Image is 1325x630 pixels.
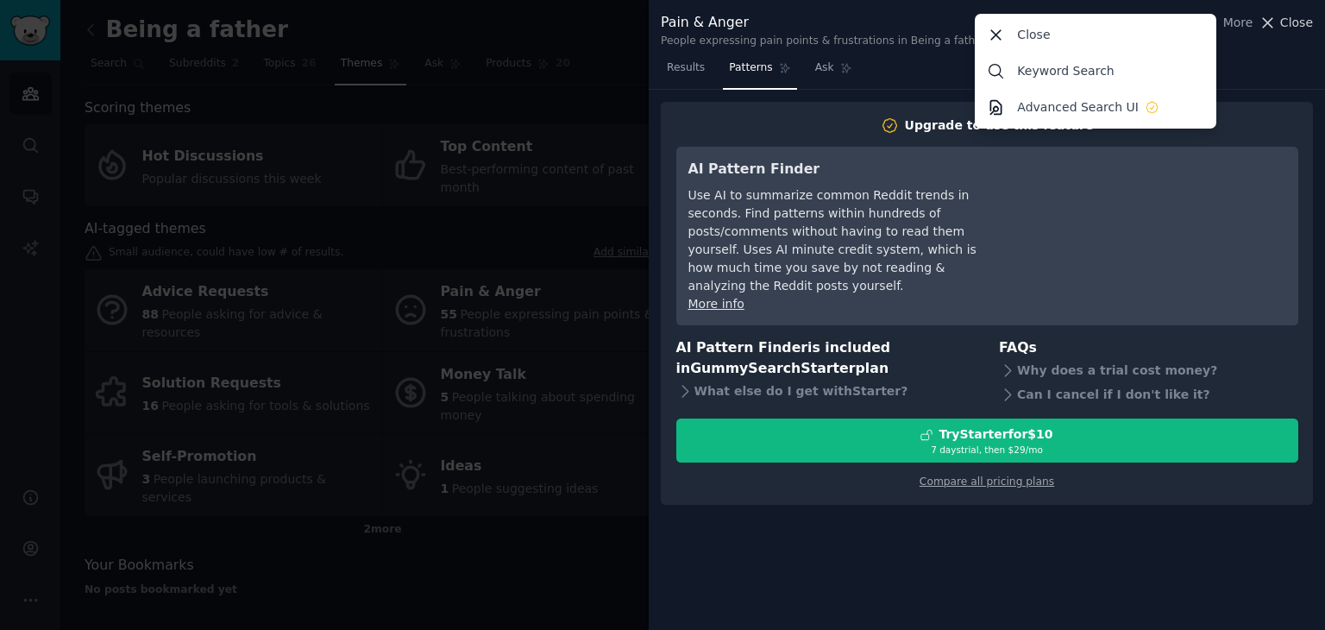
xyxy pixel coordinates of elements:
[723,54,796,90] a: Patterns
[1205,14,1253,32] button: More
[1017,62,1114,80] p: Keyword Search
[1017,26,1050,44] p: Close
[815,60,834,76] span: Ask
[978,53,1214,89] a: Keyword Search
[661,34,1058,49] div: People expressing pain points & frustrations in Being a father communities
[729,60,772,76] span: Patterns
[809,54,858,90] a: Ask
[688,297,744,311] a: More info
[1027,159,1286,288] iframe: YouTube video player
[920,476,1054,488] a: Compare all pricing plans
[1017,98,1139,117] p: Advanced Search UI
[667,60,705,76] span: Results
[676,419,1298,463] button: TryStarterfor$107 daystrial, then $29/mo
[1223,14,1253,32] span: More
[661,54,711,90] a: Results
[688,159,1003,180] h3: AI Pattern Finder
[677,444,1297,456] div: 7 days trial, then $ 29 /mo
[978,89,1214,125] a: Advanced Search UI
[999,337,1298,359] h3: FAQs
[1259,14,1313,32] button: Close
[999,382,1298,406] div: Can I cancel if I don't like it?
[661,12,1058,34] div: Pain & Anger
[905,117,1094,135] div: Upgrade to use this feature
[690,360,855,376] span: GummySearch Starter
[688,186,1003,295] div: Use AI to summarize common Reddit trends in seconds. Find patterns within hundreds of posts/comme...
[939,425,1052,444] div: Try Starter for $10
[676,337,976,380] h3: AI Pattern Finder is included in plan
[676,380,976,404] div: What else do I get with Starter ?
[999,358,1298,382] div: Why does a trial cost money?
[1280,14,1313,32] span: Close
